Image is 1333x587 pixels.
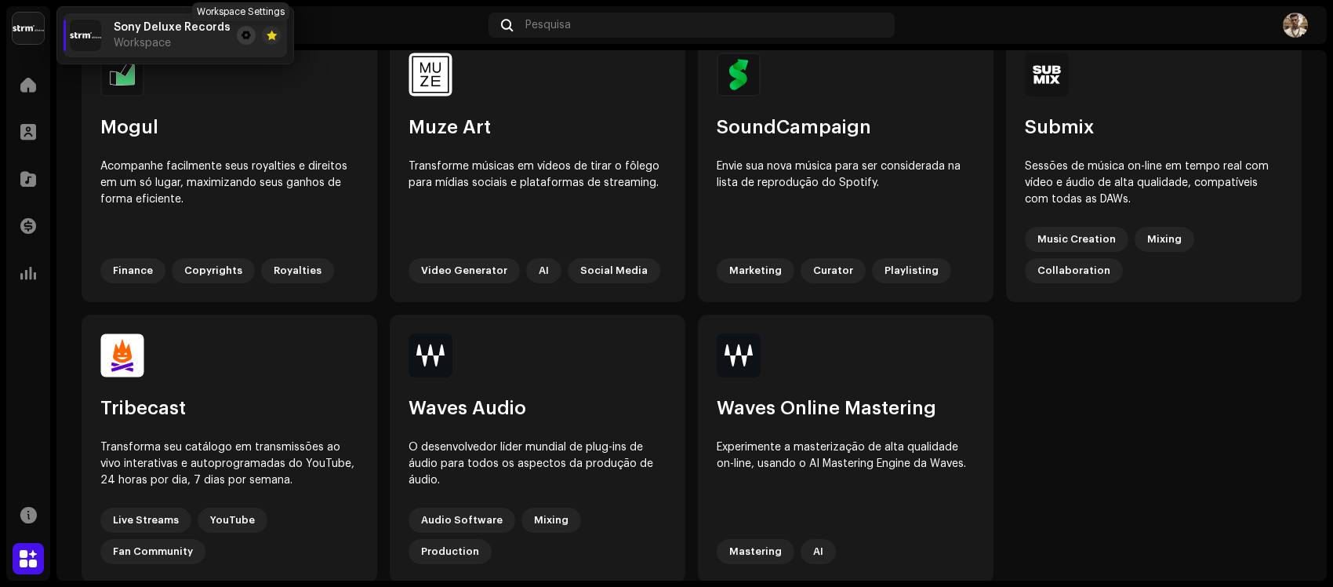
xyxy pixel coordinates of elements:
img: e31f89c7-56d3-452a-a576-703bf0380ad5 [100,53,144,97]
img: 2edc38f6-ddf5-440e-afe4-c31f39d80616 [409,334,452,377]
div: Waves Audio [409,396,666,421]
div: Transforma seu catálogo em transmissões ao vivo interativas e autoprogramadas do YouTube, 24 hora... [100,439,358,489]
div: Mogul [100,115,358,140]
div: Experimente a masterização de alta qualidade on-line, usando o AI Mastering Engine da Waves. [717,439,975,520]
div: Video Generator [409,258,520,283]
img: 20a05f98-94d1-4337-b8f1-88de39a635b4 [717,334,761,377]
div: Royalties [261,258,334,283]
div: AI [801,539,836,564]
div: Copyrights [172,258,255,283]
div: Curator [801,258,866,283]
div: SoundCampaign [717,115,975,140]
span: Pesquisa [525,19,571,31]
div: Playlisting [872,258,951,283]
img: 408b884b-546b-4518-8448-1008f9c76b02 [70,20,101,51]
div: Transforme músicas em vídeos de tirar o fôlego para mídias sociais e plataformas de streaming. [409,159,666,239]
div: Sessões de música on-line em tempo real com vídeo e áudio de alta qualidade, compatíveis com toda... [1025,159,1283,208]
div: Mixing [1135,227,1194,252]
div: AI [526,258,561,283]
div: Production [409,539,492,564]
div: O desenvolvedor líder mundial de plug-ins de áudio para todos os aspectos da produção de áudio. [409,439,666,489]
div: Tribecast [100,396,358,421]
div: Fan Community [100,539,205,564]
div: Acompanhe facilmente seus royalties e direitos em um só lugar, maximizando seus ganhos de forma e... [100,159,358,239]
div: Envie sua nova música para ser considerada na lista de reprodução do Spotify. [717,159,975,239]
div: Mastering [717,539,794,564]
div: Waves Online Mastering [717,396,975,421]
img: 408b884b-546b-4518-8448-1008f9c76b02 [13,13,44,44]
div: Social Media [568,258,660,283]
div: Collaboration [1025,258,1123,283]
img: cfbc16e8-65cb-42ba-9d5b-6f621082e3e6 [100,334,144,377]
span: Workspace [114,37,171,49]
div: Live Streams [100,508,191,533]
div: Audio Software [409,508,515,533]
img: f6bbf7fb-1a84-49c4-ab47-0dc55801bd65 [717,53,761,97]
div: YouTube [198,508,267,533]
img: b9de4340-9125-4629-bc9f-1d5712c7440d [1025,53,1069,97]
div: Music Creation [1025,227,1128,252]
div: Marketing [717,258,794,283]
img: 70660b44-c646-4460-ae8f-61ae6fc98b65 [409,53,452,97]
div: Muze Art [409,115,666,140]
div: Finance [100,258,165,283]
div: Mixing [521,508,581,533]
span: Sony Deluxe Records [114,21,231,34]
div: Submix [1025,115,1283,140]
img: 1298afe1-fec9-4951-a5e1-33cccf13abde [1283,13,1308,38]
